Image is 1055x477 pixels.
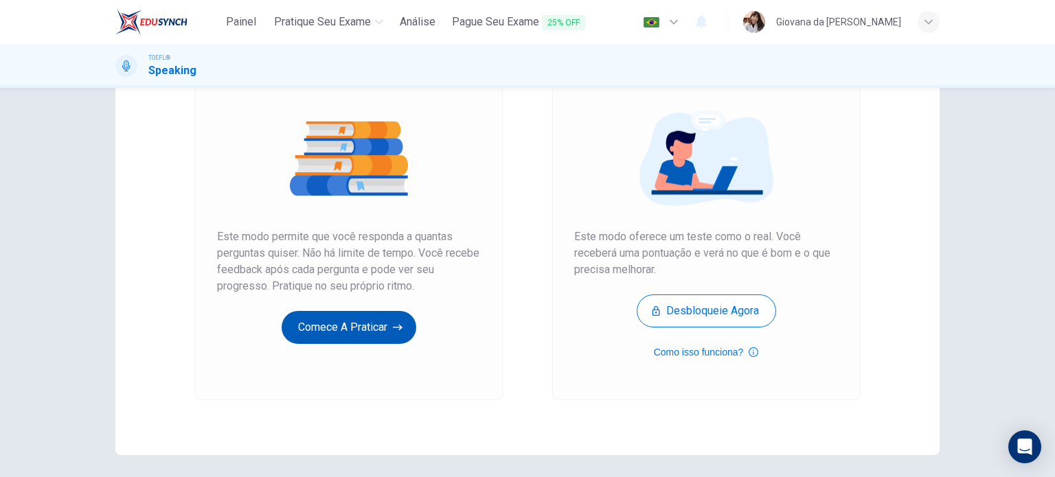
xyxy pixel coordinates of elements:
[446,10,591,35] button: Pague Seu Exame25% OFF
[269,10,389,34] button: Pratique seu exame
[219,10,263,35] a: Painel
[115,8,219,36] a: EduSynch logo
[743,11,765,33] img: Profile picture
[400,14,435,30] span: Análise
[148,53,170,62] span: TOEFL®
[217,229,481,294] span: Este modo permite que você responda a quantas perguntas quiser. Não há limite de tempo. Você rece...
[776,14,901,30] div: Giovana da [PERSON_NAME]
[574,229,838,278] span: Este modo oferece um teste como o real. Você receberá uma pontuação e verá no que é bom e o que p...
[452,14,585,31] span: Pague Seu Exame
[643,17,660,27] img: pt
[282,311,416,344] button: Comece a praticar
[148,62,196,79] h1: Speaking
[219,10,263,34] button: Painel
[542,15,585,30] span: 25% OFF
[394,10,441,35] a: Análise
[115,8,188,36] img: EduSynch logo
[274,14,371,30] span: Pratique seu exame
[637,294,776,327] button: Desbloqueie agora
[1008,430,1041,463] div: Open Intercom Messenger
[654,344,759,360] button: Como isso funciona?
[226,14,256,30] span: Painel
[394,10,441,34] button: Análise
